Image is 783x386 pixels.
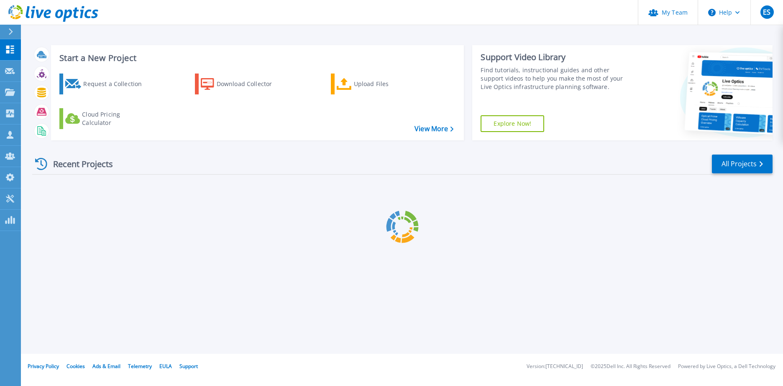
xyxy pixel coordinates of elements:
span: ES [763,9,770,15]
a: Request a Collection [59,74,153,94]
a: Download Collector [195,74,288,94]
a: Cookies [67,363,85,370]
a: Explore Now! [481,115,544,132]
h3: Start a New Project [59,53,453,63]
a: Cloud Pricing Calculator [59,108,153,129]
a: Upload Files [331,74,424,94]
a: EULA [159,363,172,370]
div: Recent Projects [32,154,124,174]
a: Privacy Policy [28,363,59,370]
li: © 2025 Dell Inc. All Rights Reserved [591,364,670,369]
div: Cloud Pricing Calculator [82,110,149,127]
a: Support [179,363,198,370]
li: Powered by Live Optics, a Dell Technology [678,364,775,369]
div: Request a Collection [83,76,150,92]
div: Upload Files [354,76,421,92]
li: Version: [TECHNICAL_ID] [527,364,583,369]
div: Download Collector [217,76,284,92]
a: View More [415,125,453,133]
div: Support Video Library [481,52,633,63]
a: Ads & Email [92,363,120,370]
div: Find tutorials, instructional guides and other support videos to help you make the most of your L... [481,66,633,91]
a: Telemetry [128,363,152,370]
a: All Projects [712,155,773,173]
